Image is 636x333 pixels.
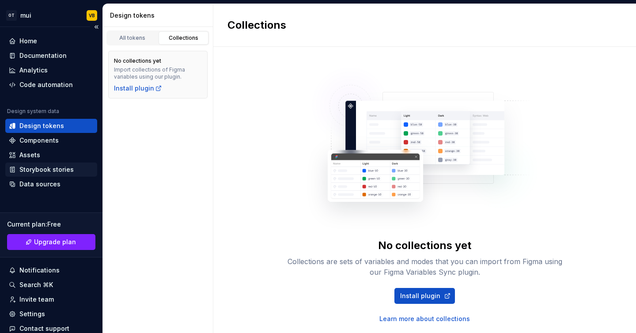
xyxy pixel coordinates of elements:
[162,34,206,42] div: Collections
[7,220,95,229] div: Current plan : Free
[5,163,97,177] a: Storybook stories
[19,180,61,189] div: Data sources
[19,37,37,45] div: Home
[5,307,97,321] a: Settings
[19,121,64,130] div: Design tokens
[110,11,209,20] div: Design tokens
[5,263,97,277] button: Notifications
[5,278,97,292] button: Search ⌘K
[114,66,202,80] div: Import collections of Figma variables using our plugin.
[2,6,101,25] button: OTmuiVB
[378,238,471,253] div: No collections yet
[114,57,161,64] div: No collections yet
[110,34,155,42] div: All tokens
[5,292,97,307] a: Invite team
[227,18,286,32] h2: Collections
[7,234,95,250] a: Upgrade plan
[19,136,59,145] div: Components
[20,11,31,20] div: mui
[19,165,74,174] div: Storybook stories
[19,324,69,333] div: Contact support
[90,21,102,33] button: Collapse sidebar
[114,84,162,93] a: Install plugin
[5,63,97,77] a: Analytics
[5,133,97,148] a: Components
[19,280,53,289] div: Search ⌘K
[5,34,97,48] a: Home
[34,238,76,246] span: Upgrade plan
[394,288,455,304] a: Install plugin
[6,10,17,21] div: OT
[379,314,470,323] a: Learn more about collections
[19,151,40,159] div: Assets
[5,177,97,191] a: Data sources
[400,291,440,300] span: Install plugin
[19,295,54,304] div: Invite team
[5,119,97,133] a: Design tokens
[19,80,73,89] div: Code automation
[19,66,48,75] div: Analytics
[5,148,97,162] a: Assets
[5,78,97,92] a: Code automation
[19,51,67,60] div: Documentation
[19,310,45,318] div: Settings
[19,266,60,275] div: Notifications
[284,256,566,277] div: Collections are sets of variables and modes that you can import from Figma using our Figma Variab...
[7,108,59,115] div: Design system data
[89,12,95,19] div: VB
[5,49,97,63] a: Documentation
